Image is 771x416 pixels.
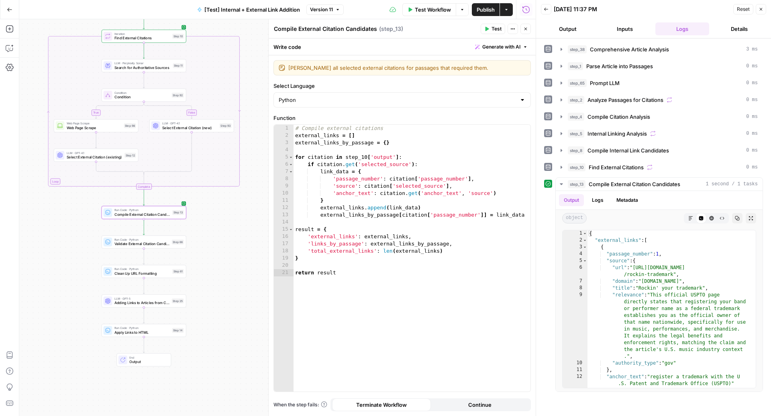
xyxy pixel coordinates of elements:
button: Logs [587,194,608,206]
button: Inputs [598,22,652,35]
span: Run Code · Python [114,326,170,330]
div: 17 [274,240,294,248]
g: Edge from step_10 to step_11 [143,43,145,59]
div: 6 [274,161,294,168]
div: 2 [274,132,294,139]
span: Web Page Scrape [67,125,122,130]
button: Version 11 [306,4,344,15]
div: Run Code · PythonApply Links to HTMLStep 14 [102,324,186,337]
button: Output [541,22,595,35]
span: Compile External Citation Candidates [114,212,170,217]
div: 8 [274,175,294,183]
div: 14 [274,219,294,226]
span: 0 ms [746,164,758,171]
div: Step 93 [220,123,232,128]
button: 0 ms [556,127,763,140]
div: LoopIterationFind External CitationsStep 10 [102,30,186,43]
span: Iteration [114,32,170,36]
span: step_13 [568,180,585,188]
span: Compile Internal Link Candidates [587,146,669,154]
div: LLM · GPT-5Adding Links to Articles from Candidates ListStep 25 [102,294,186,308]
span: Internal Linking Analysis [587,130,647,138]
a: When the step fails: [273,401,327,408]
div: 1 second / 1 tasks [556,191,763,392]
span: Continue [468,401,492,409]
button: 1 second / 1 tasks [556,178,763,191]
div: Web Page ScrapeWeb Page ScrapeStep 98 [54,119,139,132]
div: 15 [274,226,294,233]
span: step_1 [568,62,583,70]
span: Test Workflow [415,6,451,14]
span: Apply Links to HTML [114,330,170,335]
span: Toggle code folding, rows 2 through 575 [583,237,587,244]
div: LLM · Perplexity SonarSearch for Authoritative SourcesStep 11 [102,59,186,72]
button: Publish [472,3,500,16]
span: 0 ms [746,147,758,154]
div: Step 66 [172,239,184,244]
div: 8 [563,285,587,292]
label: Function [273,114,531,122]
button: [Test] Internal + External Link Addition [192,3,305,16]
div: 16 [274,233,294,240]
span: [Test] Internal + External Link Addition [204,6,300,14]
span: Version 11 [310,6,333,13]
div: 1 [563,230,587,237]
div: EndOutput [102,353,186,367]
span: Toggle code folding, rows 5 through 13 [289,154,293,161]
button: Output [559,194,584,206]
span: 0 ms [746,63,758,70]
span: Find External Citations [114,35,170,41]
input: Python [279,96,516,104]
div: Run Code · PythonValidate External Citation CandidatesStep 66 [102,235,186,249]
div: Step 92 [172,93,184,97]
div: 3 [274,139,294,146]
span: 0 ms [746,130,758,137]
div: Run Code · PythonClean Up URL FormattingStep 61 [102,265,186,278]
g: Edge from step_92 to step_98 [95,101,144,119]
div: 1 [274,125,294,132]
div: 12 [274,204,294,211]
span: Comprehensive Article Analysis [590,45,669,53]
span: 0 ms [746,113,758,120]
g: Edge from step_61 to step_25 [143,278,145,294]
span: ( step_13 ) [379,25,403,33]
div: Step 98 [124,123,136,128]
div: 7 [274,168,294,175]
span: Adding Links to Articles from Candidates List [114,300,169,306]
div: 10 [274,190,294,197]
g: Edge from step_92 to step_93 [144,101,192,119]
div: 5 [274,154,294,161]
span: Toggle code folding, rows 5 through 11 [583,258,587,264]
span: Terminate Workflow [356,401,407,409]
span: object [562,213,587,223]
div: Step 10 [172,34,184,39]
div: 20 [274,262,294,269]
span: Condition [114,94,169,100]
span: LLM · Perplexity Sonar [114,61,171,65]
div: ConditionConditionStep 92 [102,89,186,102]
div: Complete [102,184,186,190]
span: Reset [737,6,750,13]
div: Step 13 [172,210,184,215]
span: Toggle code folding, rows 7 through 11 [289,168,293,175]
button: Logs [655,22,709,35]
div: 10 [563,360,587,367]
g: Edge from step_14 to end [143,337,145,353]
span: Run Code · Python [114,208,170,212]
span: LLM · GPT-4.1 [162,121,217,126]
div: 11 [563,367,587,373]
button: Test Workflow [402,3,456,16]
div: Step 61 [172,269,184,274]
div: 11 [274,197,294,204]
button: 0 ms [556,110,763,123]
g: Edge from step_93 to step_92-conditional-end [144,132,192,174]
button: 3 ms [556,43,763,56]
div: 13 [274,211,294,219]
span: Run Code · Python [114,267,170,271]
span: 1 second / 1 tasks [706,181,758,188]
div: Step 11 [173,63,184,68]
button: 0 ms [556,77,763,89]
div: LLM · GPT-4.1Select External Citation (existing)Step 12 [54,149,139,162]
button: 0 ms [556,93,763,106]
span: Toggle code folding, rows 1 through 1151 [583,230,587,237]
